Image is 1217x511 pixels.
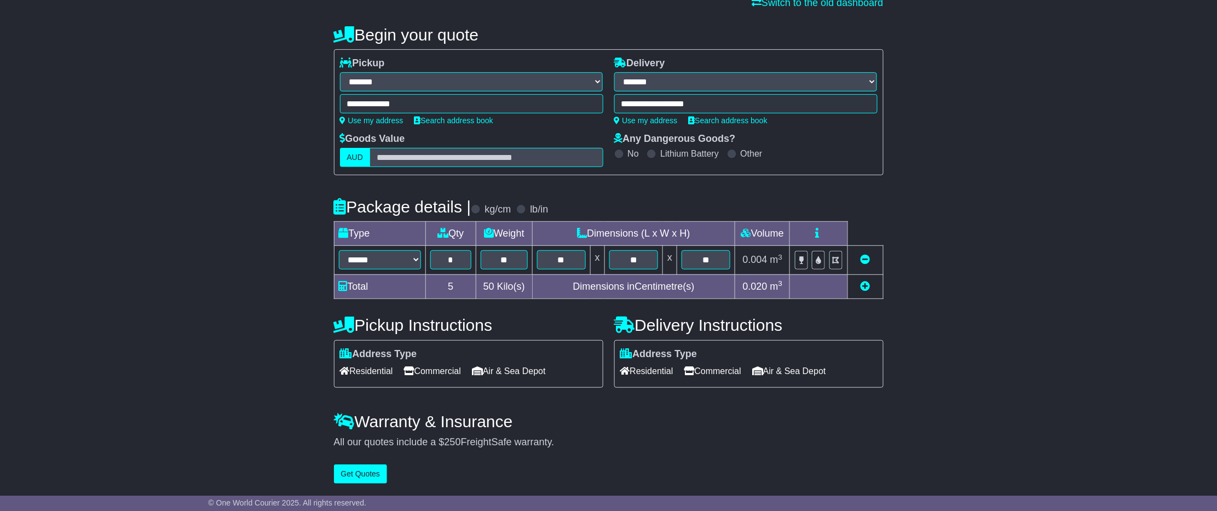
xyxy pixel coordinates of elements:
label: Address Type [340,348,417,360]
label: No [628,148,639,159]
h4: Warranty & Insurance [334,412,884,430]
span: Residential [340,363,393,380]
td: 5 [425,274,476,298]
label: Lithium Battery [660,148,719,159]
td: Weight [476,222,533,246]
label: lb/in [530,204,548,216]
td: x [590,246,604,274]
td: Kilo(s) [476,274,533,298]
h4: Delivery Instructions [614,316,884,334]
td: x [663,246,677,274]
span: 250 [445,437,461,447]
label: Address Type [620,348,697,360]
span: © One World Courier 2025. All rights reserved. [209,498,367,507]
span: Air & Sea Depot [752,363,826,380]
span: 50 [483,281,494,292]
td: Dimensions (L x W x H) [532,222,735,246]
a: Use my address [340,116,403,125]
button: Get Quotes [334,464,388,484]
a: Add new item [861,281,870,292]
h4: Package details | [334,198,471,216]
label: Delivery [614,58,665,70]
td: Dimensions in Centimetre(s) [532,274,735,298]
span: 0.020 [743,281,768,292]
span: Air & Sea Depot [472,363,546,380]
label: AUD [340,148,371,167]
td: Volume [735,222,790,246]
span: Commercial [684,363,741,380]
td: Qty [425,222,476,246]
label: Pickup [340,58,385,70]
span: Residential [620,363,673,380]
span: m [770,281,783,292]
a: Search address book [414,116,493,125]
sup: 3 [778,253,783,261]
a: Search address book [689,116,768,125]
div: All our quotes include a $ FreightSafe warranty. [334,437,884,449]
span: Commercial [404,363,461,380]
label: kg/cm [485,204,511,216]
label: Goods Value [340,133,405,145]
span: 0.004 [743,254,768,265]
label: Other [741,148,763,159]
h4: Begin your quote [334,26,884,44]
a: Use my address [614,116,678,125]
td: Type [334,222,425,246]
h4: Pickup Instructions [334,316,603,334]
td: Total [334,274,425,298]
span: m [770,254,783,265]
a: Remove this item [861,254,870,265]
sup: 3 [778,279,783,288]
label: Any Dangerous Goods? [614,133,736,145]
